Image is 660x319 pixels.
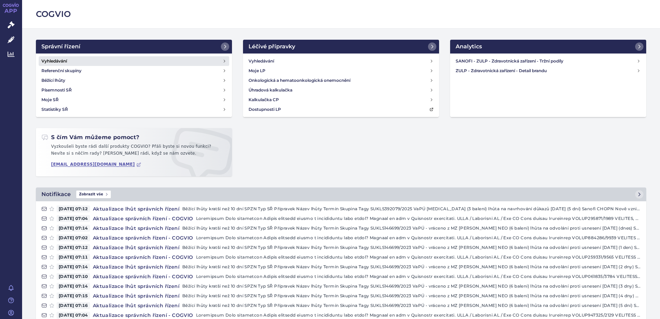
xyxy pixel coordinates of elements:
[182,205,641,212] p: Běžící lhůty kratší než 10 dní SPZN Typ SŘ Přípravek Název lhůty Termín Skupina Tagy SUKLS392079/...
[90,273,196,280] h4: Aktualizace správních řízení - COGVIO
[90,215,196,222] h4: Aktualizace správních řízení - COGVIO
[57,215,90,222] span: [DATE] 07:04
[41,87,72,94] h4: Písemnosti SŘ
[57,234,90,241] span: [DATE] 07:02
[39,66,229,76] a: Referenční skupiny
[182,244,641,251] p: Běžící lhůty kratší než 10 dní SPZN Typ SŘ Přípravek Název lhůty Termín Skupina Tagy SUKLS146699/...
[41,96,59,103] h4: Moje SŘ
[182,225,641,232] p: Běžící lhůty kratší než 10 dní SPZN Typ SŘ Přípravek Název lhůty Termín Skupina Tagy SUKLS146699/...
[196,273,641,280] p: Loremipsum Dolo sitametcon Adipis elitsedd eiusmo t incididuntu labo etdol? Magnaal en adm v Quis...
[456,58,637,65] h4: SANOFI - ZULP - Zdravotnická zařízení - Tržní podíly
[90,312,196,319] h4: Aktualizace správních řízení - COGVIO
[246,76,436,85] a: Onkologická a hematoonkologická onemocnění
[249,42,295,51] h2: Léčivé přípravky
[249,96,279,103] h4: Kalkulačka CP
[41,106,68,113] h4: Statistiky SŘ
[41,143,226,159] p: Vyzkoušeli byste rádi další produkty COGVIO? Přáli byste si novou funkci? Nevíte si s něčím rady?...
[57,254,90,261] span: [DATE] 07:11
[243,40,439,54] a: Léčivé přípravky
[41,134,139,141] h2: S čím Vám můžeme pomoct?
[90,263,182,270] h4: Aktualizace lhůt správních řízení
[90,283,182,290] h4: Aktualizace lhůt správních řízení
[196,234,641,241] p: Loremipsum Dolo sitametcon Adipis elitsedd eiusmo t incididuntu labo etdol? Magnaal en adm v Quis...
[246,66,436,76] a: Moje LP
[57,205,90,212] span: [DATE] 07:12
[249,58,274,65] h4: Vyhledávání
[182,283,641,290] p: Běžící lhůty kratší než 10 dní SPZN Typ SŘ Přípravek Název lhůty Termín Skupina Tagy SUKLS146699/...
[196,312,641,319] p: Loremipsum Dolo sitametcon Adipis elitsedd eiusmo t incididuntu labo etdol? Magnaal en adm v Quis...
[456,42,482,51] h2: Analytics
[39,105,229,114] a: Statistiky SŘ
[57,312,90,319] span: [DATE] 07:04
[57,292,90,299] span: [DATE] 07:15
[249,67,265,74] h4: Moje LP
[246,56,436,66] a: Vyhledávání
[182,292,641,299] p: Běžící lhůty kratší než 10 dní SPZN Typ SŘ Přípravek Název lhůty Termín Skupina Tagy SUKLS146699/...
[41,190,71,199] h2: Notifikace
[51,162,141,167] a: [EMAIL_ADDRESS][DOMAIN_NAME]
[246,105,436,114] a: Dostupnosti LP
[453,56,643,66] a: SANOFI - ZULP - Zdravotnická zařízení - Tržní podíly
[39,95,229,105] a: Moje SŘ
[57,263,90,270] span: [DATE] 07:14
[246,85,436,95] a: Úhradová kalkulačka
[39,56,229,66] a: Vyhledávání
[41,77,65,84] h4: Běžící lhůty
[90,292,182,299] h4: Aktualizace lhůt správních řízení
[90,302,182,309] h4: Aktualizace lhůt správních řízení
[182,302,641,309] p: Běžící lhůty kratší než 10 dní SPZN Typ SŘ Přípravek Název lhůty Termín Skupina Tagy SUKLS146699/...
[57,302,90,309] span: [DATE] 07:16
[90,244,182,251] h4: Aktualizace lhůt správních řízení
[196,215,641,222] p: Loremipsum Dolo sitametcon Adipis elitsedd eiusmo t incididuntu labo etdol? Magnaal en adm v Quis...
[57,273,90,280] span: [DATE] 07:10
[36,40,232,54] a: Správní řízení
[90,225,182,232] h4: Aktualizace lhůt správních řízení
[36,187,646,201] a: NotifikaceZobrazit vše
[90,254,196,261] h4: Aktualizace správních řízení - COGVIO
[57,283,90,290] span: [DATE] 07:14
[249,77,350,84] h4: Onkologická a hematoonkologická onemocnění
[57,225,90,232] span: [DATE] 07:14
[196,254,641,261] p: Loremipsum Dolo sitametcon Adipis elitsedd eiusmo t incididuntu labo etdol? Magnaal en adm v Quis...
[41,58,67,65] h4: Vyhledávání
[249,87,292,94] h4: Úhradová kalkulačka
[450,40,646,54] a: Analytics
[76,191,111,198] span: Zobrazit vše
[36,8,646,20] h2: COGVIO
[41,42,80,51] h2: Správní řízení
[456,67,637,74] h4: ZULP - Zdravotnická zařízení - Detail brandu
[90,234,196,241] h4: Aktualizace správních řízení - COGVIO
[246,95,436,105] a: Kalkulačka CP
[39,76,229,85] a: Běžící lhůty
[41,67,81,74] h4: Referenční skupiny
[57,244,90,251] span: [DATE] 07:12
[39,85,229,95] a: Písemnosti SŘ
[90,205,182,212] h4: Aktualizace lhůt správních řízení
[182,263,641,270] p: Běžící lhůty kratší než 10 dní SPZN Typ SŘ Přípravek Název lhůty Termín Skupina Tagy SUKLS146699/...
[249,106,281,113] h4: Dostupnosti LP
[453,66,643,76] a: ZULP - Zdravotnická zařízení - Detail brandu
